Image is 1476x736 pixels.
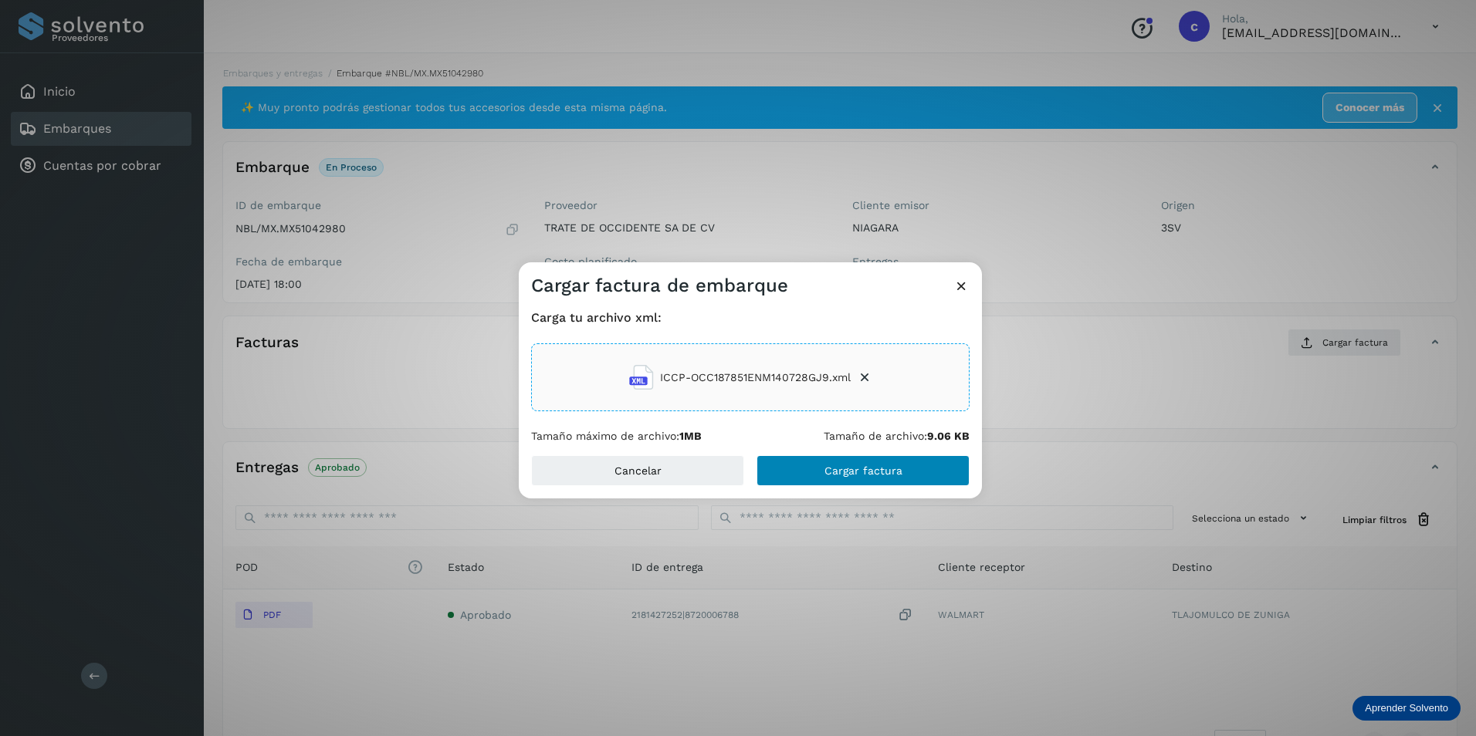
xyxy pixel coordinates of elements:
[757,455,970,486] button: Cargar factura
[660,370,851,386] span: ICCP-OCC187851ENM140728GJ9.xml
[824,430,970,443] p: Tamaño de archivo:
[1365,702,1448,714] p: Aprender Solvento
[531,455,744,486] button: Cancelar
[1352,696,1461,721] div: Aprender Solvento
[679,430,702,442] b: 1MB
[531,275,788,297] h3: Cargar factura de embarque
[927,430,970,442] b: 9.06 KB
[824,465,902,476] span: Cargar factura
[614,465,662,476] span: Cancelar
[531,310,970,325] h4: Carga tu archivo xml:
[531,430,702,443] p: Tamaño máximo de archivo:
